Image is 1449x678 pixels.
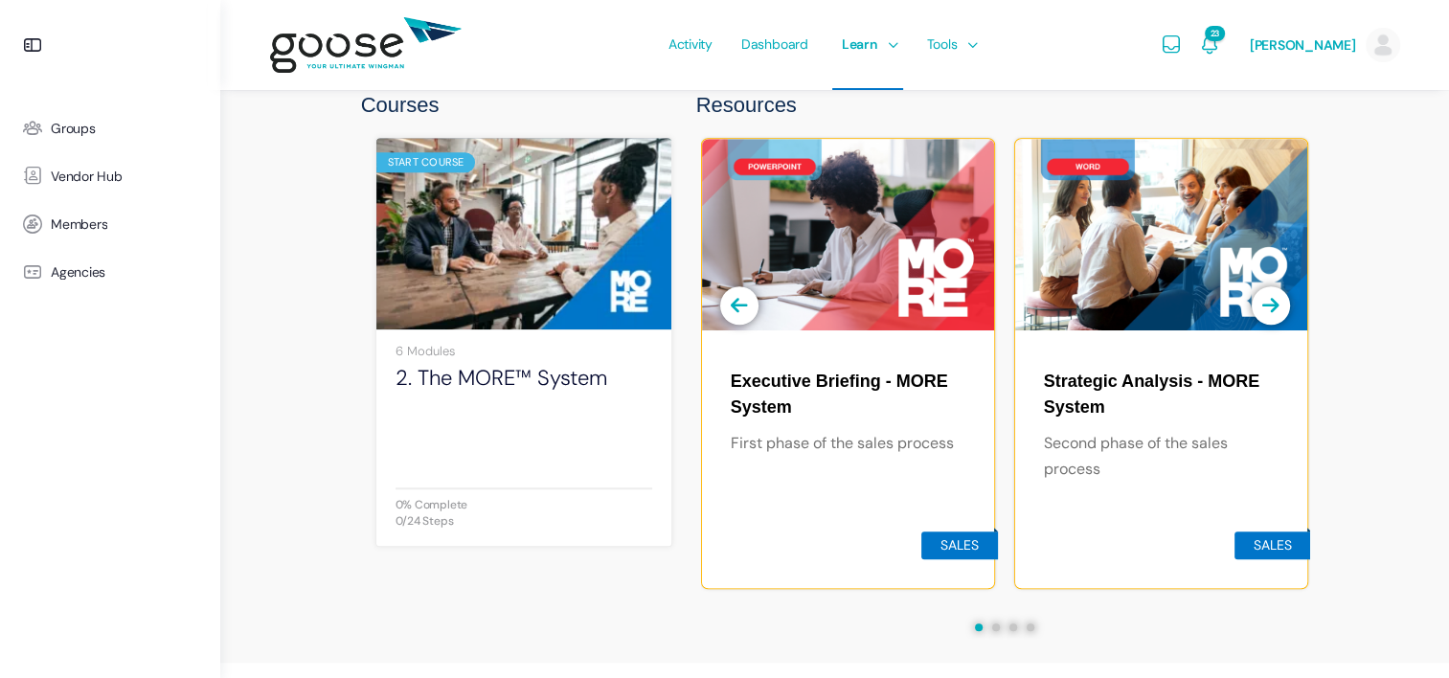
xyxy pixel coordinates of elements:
[396,499,652,510] div: 0% Complete
[51,216,107,233] span: Members
[1252,286,1290,325] button: next item
[10,104,211,152] a: Groups
[731,359,965,420] a: Executive Briefing - MORE System
[731,430,965,456] div: First phase of the sales process
[51,264,105,281] span: Agencies
[396,345,652,357] div: 6 Modules
[1353,586,1449,678] iframe: Chat Widget
[720,286,758,325] button: previous item
[51,169,123,185] span: Vendor Hub
[1044,430,1279,482] div: Second phase of the sales process
[396,515,652,527] div: 0/24 Steps
[376,152,476,172] div: Start Course
[10,152,211,200] a: Vendor Hub
[1250,36,1356,54] span: [PERSON_NAME]
[10,200,211,248] a: Members
[396,365,652,391] a: 2. The MORE™ System
[376,138,671,329] a: Start Course
[1044,369,1279,420] div: Strategic Analysis - MORE System
[10,248,211,296] a: Agencies
[1205,26,1225,41] span: 23
[1044,359,1279,420] a: Strategic Analysis - MORE System
[696,92,1309,120] h3: Resources
[731,369,965,420] div: Executive Briefing - MORE System
[51,121,96,137] span: Groups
